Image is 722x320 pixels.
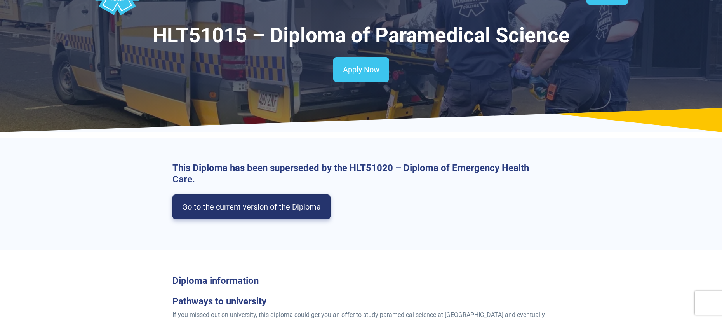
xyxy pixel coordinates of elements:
[172,275,550,287] h3: Diploma information
[172,194,331,219] a: Go to the current version of the Diploma
[172,296,550,307] h3: Pathways to university
[333,57,389,82] a: Apply Now
[172,163,550,185] h3: This Diploma has been superseded by the HLT51020 – Diploma of Emergency Health Care.
[134,23,588,48] h1: HLT51015 – Diploma of Paramedical Science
